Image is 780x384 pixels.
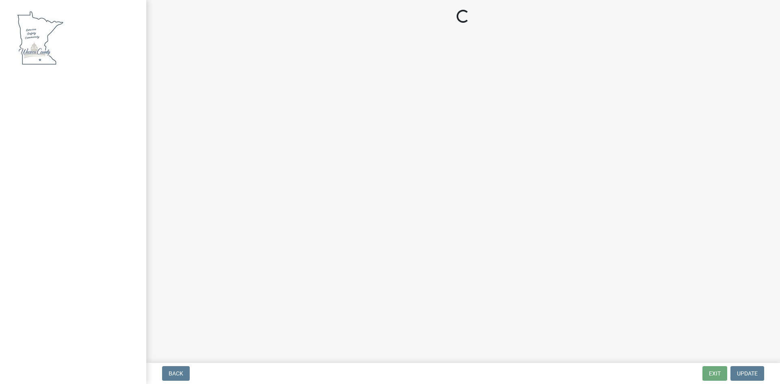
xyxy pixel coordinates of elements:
button: Exit [702,366,727,381]
button: Back [162,366,190,381]
span: Update [737,370,758,377]
img: Waseca County, Minnesota [16,9,64,67]
button: Update [730,366,764,381]
span: Back [169,370,183,377]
